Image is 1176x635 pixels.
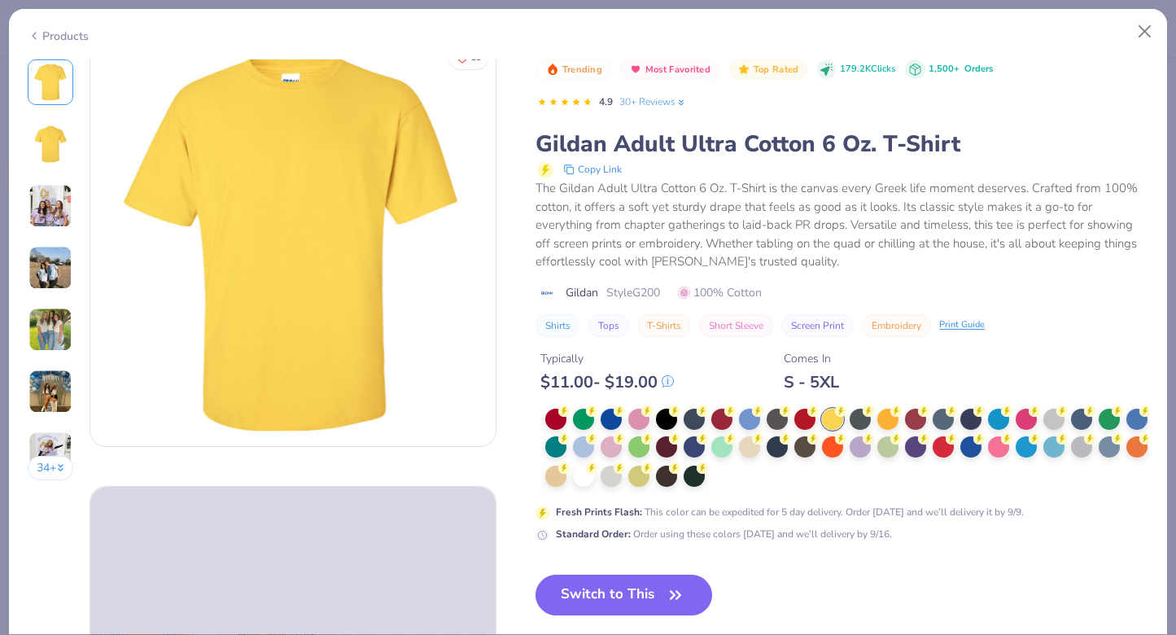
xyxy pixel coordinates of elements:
[536,129,1148,160] div: Gildan Adult Ultra Cotton 6 Oz. T-Shirt
[784,350,839,367] div: Comes In
[31,63,70,102] img: Front
[588,314,629,337] button: Tops
[536,179,1148,271] div: The Gildan Adult Ultra Cotton 6 Oz. T-Shirt is the canvas every Greek life moment deserves. Craft...
[546,63,559,76] img: Trending sort
[556,505,1024,519] div: This color can be expedited for 5 day delivery. Order [DATE] and we’ll delivery it by 9/9.
[784,372,839,392] div: S - 5XL
[90,41,496,446] img: Front
[619,94,687,109] a: 30+ Reviews
[840,63,895,77] span: 179.2K Clicks
[599,95,613,108] span: 4.9
[537,90,592,116] div: 4.9 Stars
[28,370,72,414] img: User generated content
[637,314,691,337] button: T-Shirts
[964,63,993,75] span: Orders
[536,575,712,615] button: Switch to This
[556,506,642,519] strong: Fresh Prints Flash :
[537,59,610,81] button: Badge Button
[28,246,72,290] img: User generated content
[536,314,580,337] button: Shirts
[28,28,89,45] div: Products
[540,350,674,367] div: Typically
[678,284,762,301] span: 100% Cotton
[540,372,674,392] div: $ 11.00 - $ 19.00
[737,63,750,76] img: Top Rated sort
[28,184,72,228] img: User generated content
[606,284,660,301] span: Style G200
[929,63,993,77] div: 1,500+
[536,287,557,300] img: brand logo
[728,59,807,81] button: Badge Button
[699,314,773,337] button: Short Sleeve
[558,160,627,179] button: copy to clipboard
[620,59,719,81] button: Badge Button
[471,54,481,62] span: 20
[629,63,642,76] img: Most Favorited sort
[562,65,602,74] span: Trending
[28,308,72,352] img: User generated content
[939,318,985,332] div: Print Guide
[556,527,892,541] div: Order using these colors [DATE] and we’ll delivery by 9/16.
[28,456,74,480] button: 34+
[781,314,854,337] button: Screen Print
[566,284,598,301] span: Gildan
[645,65,710,74] span: Most Favorited
[754,65,799,74] span: Top Rated
[31,125,70,164] img: Back
[862,314,931,337] button: Embroidery
[28,431,72,475] img: User generated content
[1130,16,1161,47] button: Close
[556,528,631,541] strong: Standard Order :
